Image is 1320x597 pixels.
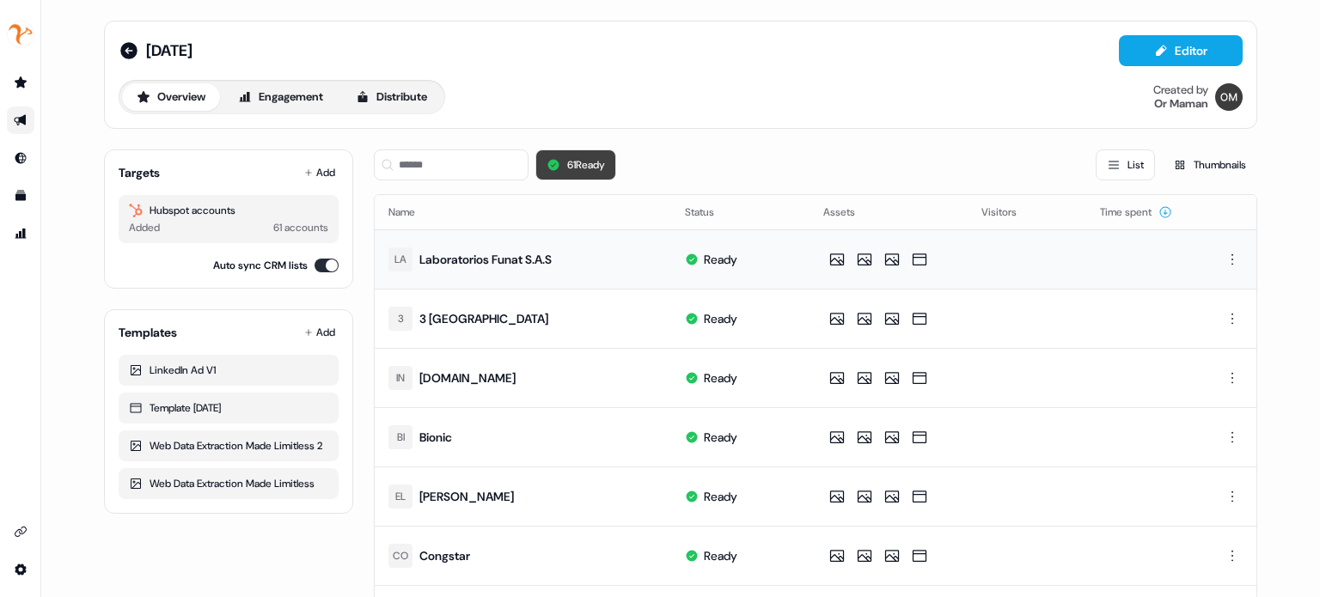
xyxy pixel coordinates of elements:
[7,144,34,172] a: Go to Inbound
[395,488,406,505] div: EL
[1215,83,1243,111] img: Or
[129,475,328,492] div: Web Data Extraction Made Limitless
[419,547,470,564] div: Congstar
[394,251,406,268] div: LA
[129,219,160,236] div: Added
[393,547,408,564] div: CO
[1100,197,1172,228] button: Time spent
[1119,44,1243,62] a: Editor
[213,257,308,274] label: Auto sync CRM lists
[704,251,737,268] div: Ready
[419,488,514,505] div: [PERSON_NAME]
[129,202,328,219] div: Hubspot accounts
[7,518,34,545] a: Go to integrations
[419,369,516,387] div: [DOMAIN_NAME]
[419,310,548,327] div: 3 [GEOGRAPHIC_DATA]
[1153,83,1208,97] div: Created by
[301,320,339,344] button: Add
[1096,149,1155,180] button: List
[122,83,220,111] button: Overview
[7,556,34,583] a: Go to integrations
[1119,35,1243,66] button: Editor
[419,429,452,446] div: Bionic
[7,69,34,96] a: Go to prospects
[1154,97,1208,111] div: Or Maman
[388,197,436,228] button: Name
[119,324,177,341] div: Templates
[7,220,34,247] a: Go to attribution
[7,107,34,134] a: Go to outbound experience
[704,310,737,327] div: Ready
[129,437,328,454] div: Web Data Extraction Made Limitless 2
[704,369,737,387] div: Ready
[396,369,405,387] div: IN
[7,182,34,210] a: Go to templates
[397,429,405,446] div: BI
[704,488,737,505] div: Ready
[301,161,339,185] button: Add
[119,164,160,181] div: Targets
[146,40,192,61] span: [DATE]
[341,83,442,111] button: Distribute
[704,429,737,446] div: Ready
[273,219,328,236] div: 61 accounts
[129,399,328,417] div: Template [DATE]
[419,251,552,268] div: Laboratorios Funat S.A.S
[810,195,968,229] th: Assets
[398,310,404,327] div: 3
[704,547,737,564] div: Ready
[685,197,735,228] button: Status
[223,83,338,111] button: Engagement
[129,362,328,379] div: LinkedIn Ad V1
[981,197,1037,228] button: Visitors
[535,149,616,180] button: 61Ready
[1162,149,1257,180] button: Thumbnails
